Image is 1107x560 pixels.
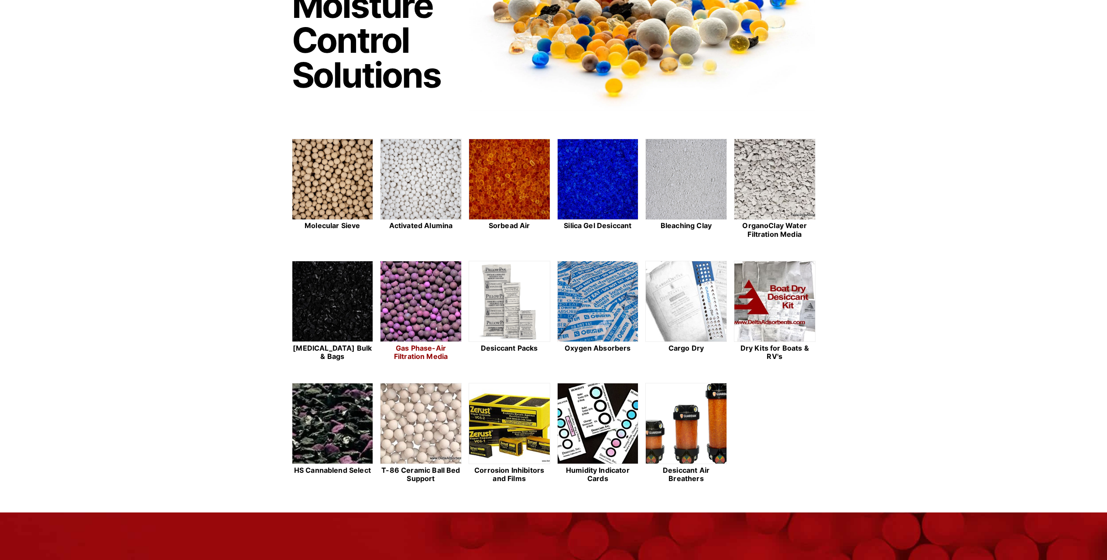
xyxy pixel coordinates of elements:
[469,383,550,484] a: Corrosion Inhibitors and Films
[734,261,816,362] a: Dry Kits for Boats & RV's
[645,139,727,240] a: Bleaching Clay
[645,222,727,230] h2: Bleaching Clay
[469,466,550,483] h2: Corrosion Inhibitors and Films
[292,466,374,475] h2: HS Cannablend Select
[380,344,462,361] h2: Gas Phase-Air Filtration Media
[645,261,727,362] a: Cargo Dry
[734,222,816,238] h2: OrganoClay Water Filtration Media
[380,139,462,240] a: Activated Alumina
[557,344,639,352] h2: Oxygen Absorbers
[734,344,816,361] h2: Dry Kits for Boats & RV's
[380,261,462,362] a: Gas Phase-Air Filtration Media
[557,139,639,240] a: Silica Gel Desiccant
[557,222,639,230] h2: Silica Gel Desiccant
[380,383,462,484] a: T-86 Ceramic Ball Bed Support
[557,466,639,483] h2: Humidity Indicator Cards
[645,344,727,352] h2: Cargo Dry
[469,261,550,362] a: Desiccant Packs
[292,383,374,484] a: HS Cannablend Select
[557,383,639,484] a: Humidity Indicator Cards
[292,344,374,361] h2: [MEDICAL_DATA] Bulk & Bags
[292,261,374,362] a: [MEDICAL_DATA] Bulk & Bags
[469,344,550,352] h2: Desiccant Packs
[469,222,550,230] h2: Sorbead Air
[380,222,462,230] h2: Activated Alumina
[380,466,462,483] h2: T-86 Ceramic Ball Bed Support
[469,139,550,240] a: Sorbead Air
[292,222,374,230] h2: Molecular Sieve
[734,139,816,240] a: OrganoClay Water Filtration Media
[557,261,639,362] a: Oxygen Absorbers
[645,466,727,483] h2: Desiccant Air Breathers
[645,383,727,484] a: Desiccant Air Breathers
[292,139,374,240] a: Molecular Sieve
